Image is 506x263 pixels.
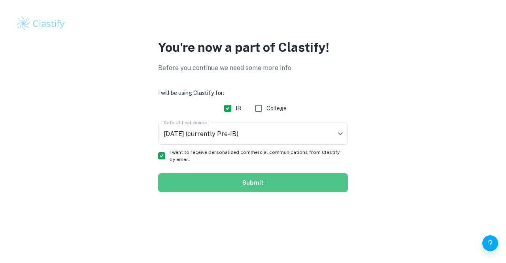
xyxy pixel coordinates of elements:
[158,123,348,145] div: [DATE] (currently Pre-IB)
[158,173,348,192] button: Submit
[16,16,66,32] img: Clastify logo
[482,235,498,251] button: Help and Feedback
[236,104,241,113] span: IB
[16,16,490,32] a: Clastify logo
[158,63,348,73] p: Before you continue we need some more info
[266,104,287,113] span: College
[158,38,348,57] p: You're now a part of Clastify!
[164,119,207,126] label: Date of final exams
[158,89,348,97] h6: I will be using Clastify for:
[170,149,342,163] span: I want to receive personalized commercial communications from Clastify by email.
